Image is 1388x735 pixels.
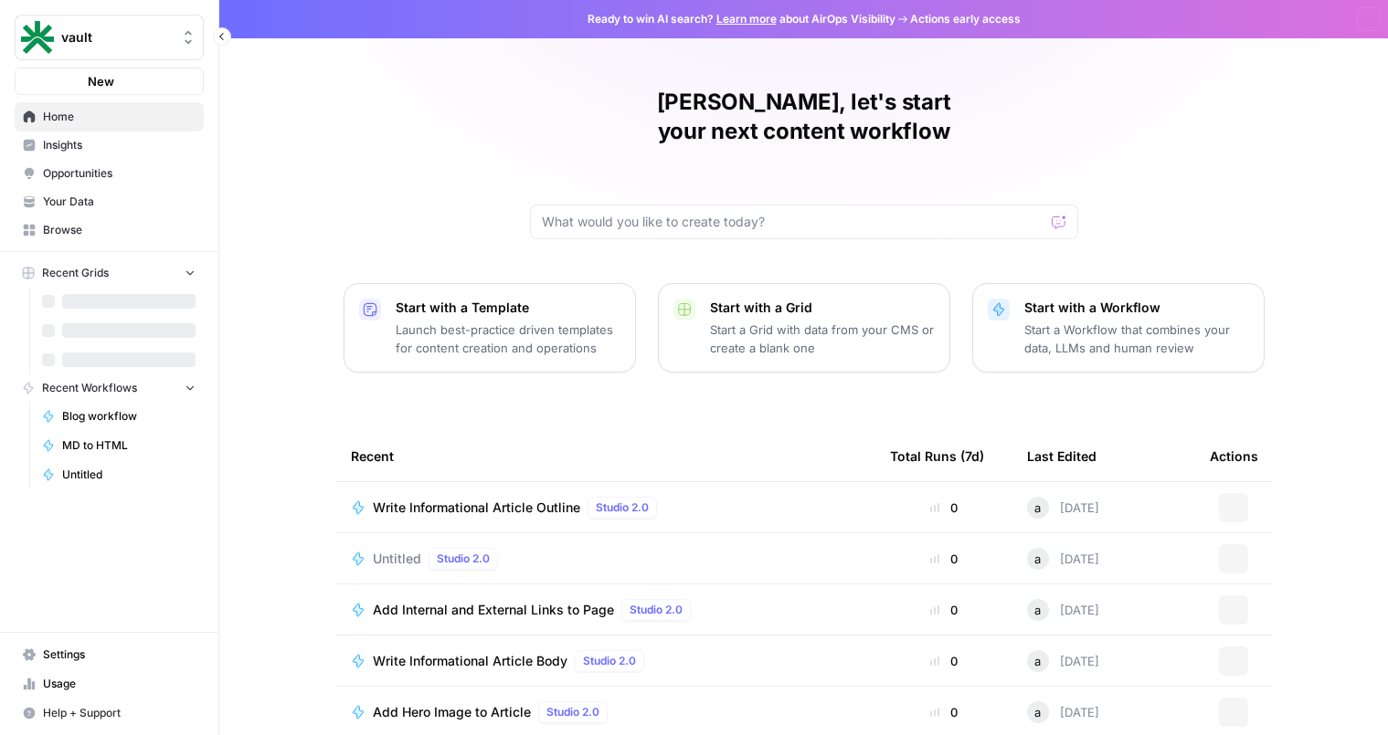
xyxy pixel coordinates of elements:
[1027,548,1099,570] div: [DATE]
[43,194,196,210] span: Your Data
[344,283,636,373] button: Start with a TemplateLaunch best-practice driven templates for content creation and operations
[34,402,204,431] a: Blog workflow
[1027,650,1099,672] div: [DATE]
[1034,703,1041,721] span: a
[716,12,777,26] a: Learn more
[351,548,861,570] a: UntitledStudio 2.0
[396,320,620,357] p: Launch best-practice driven templates for content creation and operations
[351,431,861,481] div: Recent
[15,15,204,60] button: Workspace: vault
[15,215,204,245] a: Browse
[373,601,614,619] span: Add Internal and External Links to Page
[890,431,984,481] div: Total Runs (7d)
[1027,701,1099,723] div: [DATE]
[972,283,1265,373] button: Start with a WorkflowStart a Workflow that combines your data, LLMs and human review
[34,431,204,460] a: MD to HTML
[351,701,861,723] a: Add Hero Image to ArticleStudio 2.0
[1034,499,1041,517] span: a
[351,650,861,672] a: Write Informational Article BodyStudio 2.0
[88,72,114,90] span: New
[1027,431,1097,481] div: Last Edited
[15,131,204,160] a: Insights
[890,601,998,619] div: 0
[15,374,204,402] button: Recent Workflows
[34,460,204,489] a: Untitled
[710,299,935,317] p: Start with a Grid
[43,137,196,153] span: Insights
[583,653,636,669] span: Studio 2.0
[890,499,998,517] div: 0
[43,676,196,692] span: Usage
[1034,652,1041,670] span: a
[43,109,196,125] span: Home
[15,698,204,728] button: Help + Support
[15,259,204,287] button: Recent Grids
[62,437,196,454] span: MD to HTML
[1034,601,1041,619] span: a
[15,640,204,669] a: Settings
[351,599,861,621] a: Add Internal and External Links to PageStudio 2.0
[396,299,620,317] p: Start with a Template
[658,283,950,373] button: Start with a GridStart a Grid with data from your CMS or create a blank one
[373,550,421,568] span: Untitled
[1024,299,1249,317] p: Start with a Workflow
[542,213,1044,231] input: What would you like to create today?
[890,652,998,670] div: 0
[43,222,196,238] span: Browse
[910,11,1021,27] span: Actions early access
[351,497,861,519] a: Write Informational Article OutlineStudio 2.0
[596,499,649,516] span: Studio 2.0
[15,187,204,216] a: Your Data
[21,21,54,54] img: vault Logo
[15,68,204,95] button: New
[42,380,137,396] span: Recent Workflows
[546,704,599,720] span: Studio 2.0
[890,550,998,568] div: 0
[437,551,490,567] span: Studio 2.0
[1027,599,1099,621] div: [DATE]
[42,265,109,281] span: Recent Grids
[710,320,935,357] p: Start a Grid with data from your CMS or create a blank one
[1027,497,1099,519] div: [DATE]
[373,652,567,670] span: Write Informational Article Body
[43,705,196,721] span: Help + Support
[15,669,204,698] a: Usage
[890,703,998,721] div: 0
[43,165,196,182] span: Opportunities
[15,159,204,188] a: Opportunities
[1024,320,1249,357] p: Start a Workflow that combines your data, LLMs and human review
[61,28,172,47] span: vault
[43,646,196,663] span: Settings
[588,11,895,27] span: Ready to win AI search? about AirOps Visibility
[530,88,1078,146] h1: [PERSON_NAME], let's start your next content workflow
[1034,550,1041,568] span: a
[373,703,531,721] span: Add Hero Image to Article
[15,102,204,131] a: Home
[1210,431,1258,481] div: Actions
[62,408,196,425] span: Blog workflow
[373,499,580,517] span: Write Informational Article Outline
[630,602,683,618] span: Studio 2.0
[62,467,196,483] span: Untitled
